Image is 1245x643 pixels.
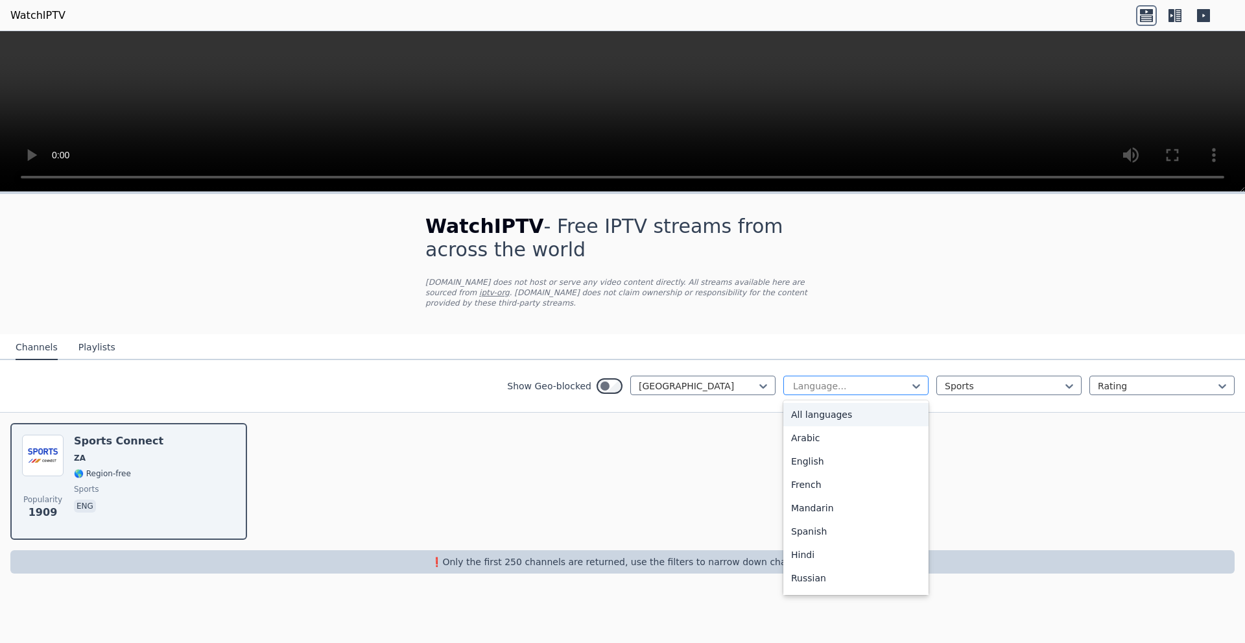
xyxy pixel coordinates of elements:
[783,426,929,450] div: Arabic
[783,520,929,543] div: Spanish
[10,8,65,23] a: WatchIPTV
[74,453,86,463] span: ZA
[425,215,820,261] h1: - Free IPTV streams from across the world
[479,288,510,297] a: iptv-org
[74,468,131,479] span: 🌎 Region-free
[425,215,544,237] span: WatchIPTV
[16,555,1229,568] p: ❗️Only the first 250 channels are returned, use the filters to narrow down channels.
[74,435,163,448] h6: Sports Connect
[783,403,929,426] div: All languages
[783,590,929,613] div: Portuguese
[507,380,591,393] label: Show Geo-blocked
[425,277,820,308] p: [DOMAIN_NAME] does not host or serve any video content directly. All streams available here are s...
[783,473,929,496] div: French
[783,543,929,566] div: Hindi
[783,566,929,590] div: Russian
[78,335,115,360] button: Playlists
[783,496,929,520] div: Mandarin
[16,335,58,360] button: Channels
[23,494,62,505] span: Popularity
[74,484,99,494] span: sports
[29,505,58,520] span: 1909
[22,435,64,476] img: Sports Connect
[74,500,96,513] p: eng
[783,450,929,473] div: English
